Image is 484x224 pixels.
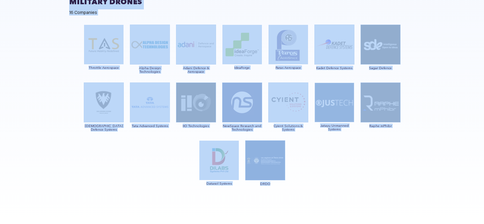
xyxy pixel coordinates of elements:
img: ic_DRDO1.png [245,140,285,180]
span: NewSpace Research and Technologies [222,124,262,131]
span: Cyient Solutions & Systems [268,124,308,131]
span: Raphe mPhibr [360,124,401,128]
img: ic_Tata%20Advanced%20Systems.png [130,82,170,122]
span: Throttle Aerospace [84,66,124,69]
img: ic_ideaforge.png [222,25,262,64]
a: IIO Technologies [176,99,216,128]
span: Tata Advanced Systems [130,124,170,128]
img: ic_throttle.png [84,25,124,64]
img: ic_Adani%20Defence%20&%20Aerospace.png [176,25,216,65]
span: DRDO [245,182,285,186]
a: Alpha Design Technologies [130,42,170,73]
a: Sagar Defence [360,42,401,70]
img: img_datasol.png [199,141,239,180]
div: 16 Companies [69,9,415,15]
a: Paras Aerospace [268,42,308,69]
a: Cyient Solutions & Systems [268,99,308,131]
a: Jatayu Unmanned Systems [314,99,354,131]
a: Tata Advanced Systems [130,99,170,128]
span: [DEMOGRAPHIC_DATA] Defence Systems [84,124,124,131]
a: IdeaForge [222,42,262,69]
a: Datasol Systems [199,157,239,185]
img: ic_paras.png [269,25,308,64]
img: ic_Raphe%20mPhibr.png [360,82,401,122]
img: ic_Kadet%20Defence%20Systems.png [314,25,354,65]
span: Jatayu Unmanned Systems [314,124,354,131]
a: Adani Defence & Aerospace [176,42,216,73]
span: Datasol Systems [199,182,239,185]
img: ic_NewSpace%20Research%20and%20Technologies.png [222,82,262,122]
span: Kadet Defence Systems [314,66,354,70]
a: Kadet Defence Systems [314,42,354,70]
a: Throttle Aerospace [84,42,124,69]
img: ic_jatayu.png [315,83,354,122]
img: ic_IIO%20Technologies.png [176,82,216,122]
img: ic_Veda%20Defence%20Systems.png [84,82,124,122]
img: ic_Cyient%20Solutions%20&%20Systems.png [268,82,308,122]
img: ic_Alpha%20Design%20Technologies.png [130,25,170,65]
a: DRDO [245,157,285,186]
a: Raphe mPhibr [360,99,401,128]
a: NewSpace Research and Technologies [222,99,262,131]
span: IIO Technologies [176,124,216,128]
span: Alpha Design Technologies [130,66,170,73]
span: Sagar Defence [360,66,401,70]
span: IdeaForge [222,66,262,69]
img: ic_Sagar%20Defence.png [360,25,401,65]
span: Paras Aerospace [268,66,308,69]
span: Adani Defence & Aerospace [176,66,216,73]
